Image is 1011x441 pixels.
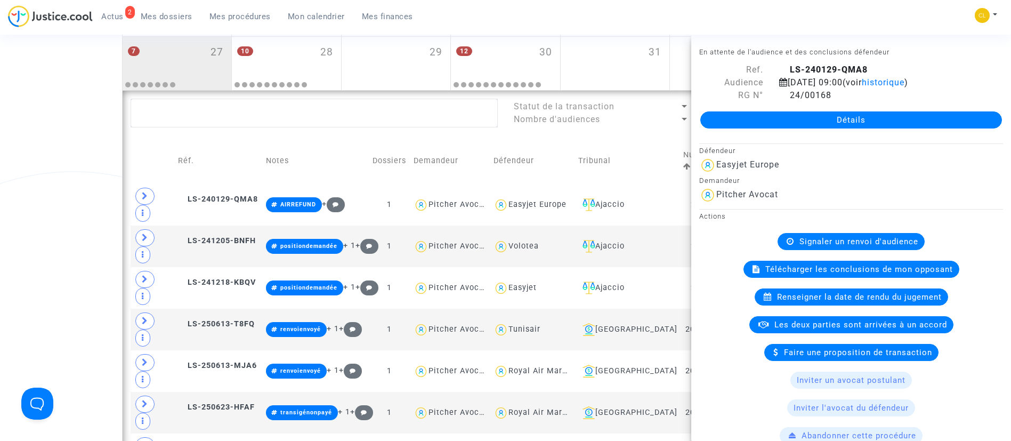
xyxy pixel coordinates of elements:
[699,48,889,56] small: En attente de l'audience et des conclusions défendeur
[716,189,778,199] div: Pitcher Avocat
[797,375,905,385] span: Inviter un avocat postulant
[280,201,316,208] span: AIRREFUND
[578,323,676,336] div: [GEOGRAPHIC_DATA]
[508,366,572,375] div: Royal Air Maroc
[494,322,509,338] img: icon-user.svg
[508,200,567,209] div: Easyjet Europe
[583,240,595,253] img: icon-faciliter-sm.svg
[508,325,540,334] div: Tunisair
[649,45,661,60] span: 31
[578,282,676,294] div: Ajaccio
[583,323,595,336] img: icon-banque.svg
[362,12,413,21] span: Mes finances
[355,283,378,292] span: +
[320,45,333,60] span: 28
[369,309,410,350] td: 1
[369,350,410,392] td: 1
[680,226,739,267] td: 25/00063
[494,280,509,296] img: icon-user.svg
[338,407,350,416] span: + 1
[178,403,255,412] span: LS-250623-HFAF
[578,198,676,211] div: Ajaccio
[369,226,410,267] td: 1
[578,365,676,378] div: [GEOGRAPHIC_DATA]
[508,242,539,251] div: Volotea
[779,90,831,100] span: 24/00168
[355,241,378,250] span: +
[339,366,362,375] span: +
[699,157,716,174] img: icon-user.svg
[132,9,201,25] a: Mes dossiers
[774,320,947,330] span: Les deux parties sont arrivées à un accord
[539,45,552,60] span: 30
[514,114,600,124] span: Nombre d'audiences
[343,241,355,250] span: + 1
[414,364,429,379] img: icon-user.svg
[680,138,739,184] td: Numéro RG
[174,138,262,184] td: Réf.
[699,212,726,220] small: Actions
[414,239,429,254] img: icon-user.svg
[178,278,256,287] span: LS-241218-KBQV
[237,46,253,56] span: 10
[428,325,487,334] div: Pitcher Avocat
[428,408,487,417] div: Pitcher Avocat
[288,12,345,21] span: Mon calendrier
[794,403,909,413] span: Inviter l'avocat du défendeur
[280,243,337,250] span: positiondemandée
[369,184,410,226] td: 1
[428,366,487,375] div: Pitcher Avocat
[280,326,321,333] span: renvoienvoyé
[8,5,93,27] img: jc-logo.svg
[802,431,916,440] span: Abandonner cette procédure
[765,264,953,274] span: Télécharger les conclusions de mon opposant
[322,199,345,209] span: +
[21,388,53,420] iframe: Help Scout Beacon - Open
[428,242,487,251] div: Pitcher Avocat
[123,37,232,78] div: lundi octobre 27, 7 events, click to expand
[178,361,257,370] span: LS-250613-MJA6
[771,76,984,89] div: [DATE] 09:00
[178,195,258,204] span: LS-240129-QMA8
[141,12,192,21] span: Mes dossiers
[508,408,572,417] div: Royal Air Maroc
[691,76,771,89] div: Audience
[514,101,614,111] span: Statut de la transaction
[430,45,442,60] span: 29
[369,267,410,309] td: 1
[680,392,739,434] td: 2025014941
[975,8,990,23] img: 6fca9af68d76bfc0a5525c74dfee314f
[339,324,362,333] span: +
[93,9,132,25] a: 2Actus
[178,236,256,245] span: LS-241205-BNFH
[494,405,509,421] img: icon-user.svg
[279,9,353,25] a: Mon calendrier
[494,197,509,213] img: icon-user.svg
[128,46,140,56] span: 7
[578,240,676,253] div: Ajaccio
[327,324,339,333] span: + 1
[583,365,595,378] img: icon-banque.svg
[583,282,595,294] img: icon-faciliter-sm.svg
[561,37,670,90] div: vendredi octobre 31
[680,350,739,392] td: 2025014942
[125,6,135,19] div: 2
[508,283,537,292] div: Easyjet
[178,319,255,328] span: LS-250613-T8FQ
[414,405,429,421] img: icon-user.svg
[232,37,341,78] div: mardi octobre 28, 10 events, click to expand
[428,283,487,292] div: Pitcher Avocat
[691,63,771,76] div: Ref.
[414,280,429,296] img: icon-user.svg
[201,9,279,25] a: Mes procédures
[428,200,487,209] div: Pitcher Avocat
[790,65,868,75] b: LS-240129-QMA8
[414,322,429,338] img: icon-user.svg
[700,111,1002,129] a: Détails
[699,187,716,204] img: icon-user.svg
[101,12,124,21] span: Actus
[280,367,321,374] span: renvoienvoyé
[680,184,739,226] td: 24/00168
[353,9,422,25] a: Mes finances
[680,267,739,309] td: 25/00064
